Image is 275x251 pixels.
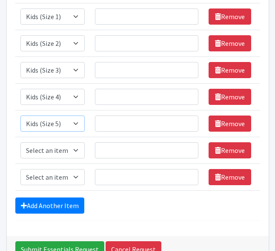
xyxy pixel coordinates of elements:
[15,197,84,214] a: Add Another Item
[209,8,251,25] a: Remove
[209,116,251,132] a: Remove
[209,89,251,105] a: Remove
[209,62,251,78] a: Remove
[209,169,251,185] a: Remove
[209,142,251,158] a: Remove
[209,35,251,51] a: Remove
